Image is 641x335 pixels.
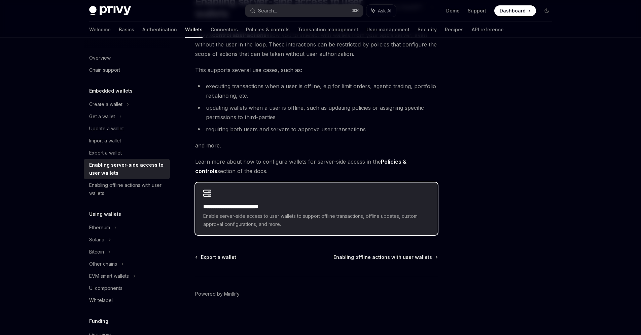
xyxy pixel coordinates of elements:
a: Chain support [84,64,170,76]
a: Export a wallet [84,147,170,159]
a: Export a wallet [196,254,236,261]
h5: Embedded wallets [89,87,133,95]
a: Recipes [445,22,464,38]
a: Security [418,22,437,38]
div: Ethereum [89,224,110,232]
a: Overview [84,52,170,64]
a: Authentication [142,22,177,38]
button: Search...⌘K [245,5,363,17]
div: Export a wallet [89,149,122,157]
button: Ask AI [366,5,396,17]
div: Get a wallet [89,112,115,121]
a: Import a wallet [84,135,170,147]
a: Powered by Mintlify [195,291,240,297]
div: EVM smart wallets [89,272,129,280]
div: Bitcoin [89,248,104,256]
div: Solana [89,236,104,244]
div: Import a wallet [89,137,121,145]
li: executing transactions when a user is offline, e.g for limit orders, agentic trading, portfolio r... [195,81,438,100]
a: Dashboard [494,5,536,16]
div: Chain support [89,66,120,74]
a: Transaction management [298,22,358,38]
a: Wallets [185,22,203,38]
li: updating wallets when a user is offline, such as updating policies or assigning specific permissi... [195,103,438,122]
li: requiring both users and servers to approve user transactions [195,125,438,134]
a: UI components [84,282,170,294]
div: Search... [258,7,277,15]
a: Whitelabel [84,294,170,306]
span: Privy’s allow you to interact with wallets from your app’s server, even without the user in the l... [195,30,438,59]
a: Enabling server-side access to user wallets [84,159,170,179]
a: User management [366,22,409,38]
h5: Funding [89,317,108,325]
a: Policies & controls [246,22,290,38]
a: Demo [446,7,460,14]
a: Enabling offline actions with user wallets [333,254,437,261]
a: Welcome [89,22,111,38]
h5: Using wallets [89,210,121,218]
a: API reference [472,22,504,38]
a: Enabling offline actions with user wallets [84,179,170,199]
span: This supports several use cases, such as: [195,65,438,75]
div: Other chains [89,260,117,268]
span: and more. [195,141,438,150]
a: Connectors [211,22,238,38]
span: Enable server-side access to user wallets to support offline transactions, offline updates, custo... [203,212,430,228]
div: Overview [89,54,111,62]
span: Enabling offline actions with user wallets [333,254,432,261]
span: Dashboard [500,7,526,14]
div: Enabling server-side access to user wallets [89,161,166,177]
span: Ask AI [378,7,391,14]
div: UI components [89,284,122,292]
button: Toggle dark mode [541,5,552,16]
span: Learn more about how to configure wallets for server-side access in the section of the docs. [195,157,438,176]
a: Update a wallet [84,123,170,135]
div: Create a wallet [89,100,122,108]
div: Whitelabel [89,296,113,304]
a: Basics [119,22,134,38]
span: Export a wallet [201,254,236,261]
div: Update a wallet [89,125,124,133]
span: ⌘ K [352,8,359,13]
img: dark logo [89,6,131,15]
div: Enabling offline actions with user wallets [89,181,166,197]
a: Support [468,7,486,14]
